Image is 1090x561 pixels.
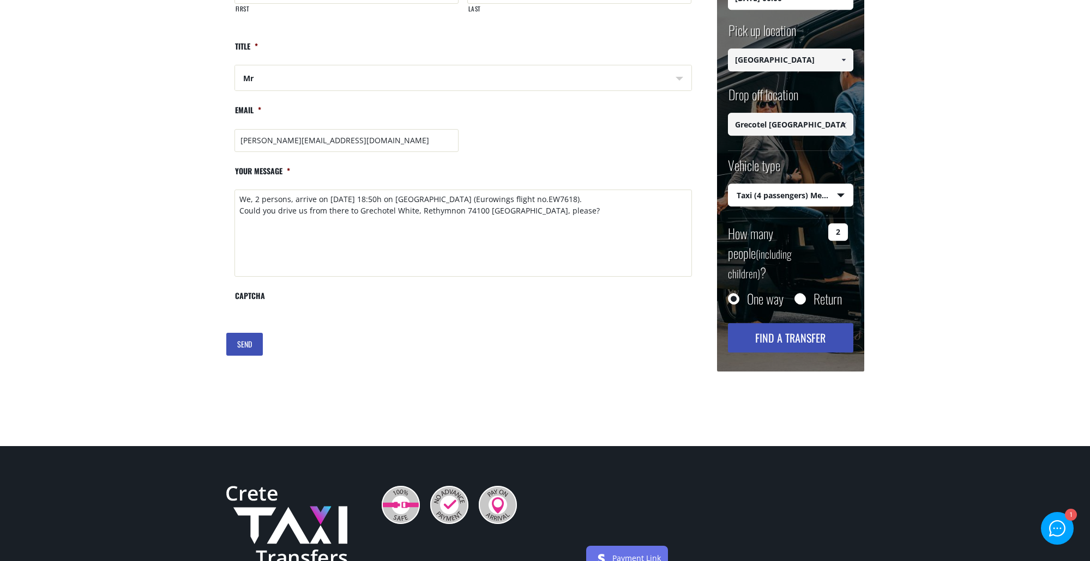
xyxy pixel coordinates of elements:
img: No Advance Payment [430,486,468,524]
img: Pay On Arrival [479,486,517,524]
div: 1 [1064,510,1076,521]
label: Pick up location [728,21,796,48]
label: Your message [234,166,290,185]
input: Select drop-off location [728,113,853,136]
label: Title [234,41,258,60]
label: First [235,4,459,22]
label: How many people ? [728,223,822,282]
label: CAPTCHA [234,291,265,310]
label: One way [747,293,784,304]
input: SEND [226,333,263,356]
span: Mr [235,65,691,92]
label: Drop off location [728,85,798,113]
label: Last [468,4,691,22]
a: Show All Items [834,113,852,136]
label: Return [814,293,842,304]
small: (including children) [728,246,792,282]
button: Find a transfer [728,323,853,352]
img: 100% Safe [382,486,420,524]
input: Select pickup location [728,48,853,71]
label: Vehicle type [728,156,780,184]
label: Email [234,105,261,124]
a: Show All Items [834,48,852,71]
span: Taxi (4 passengers) Mercedes E Class [728,184,853,207]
